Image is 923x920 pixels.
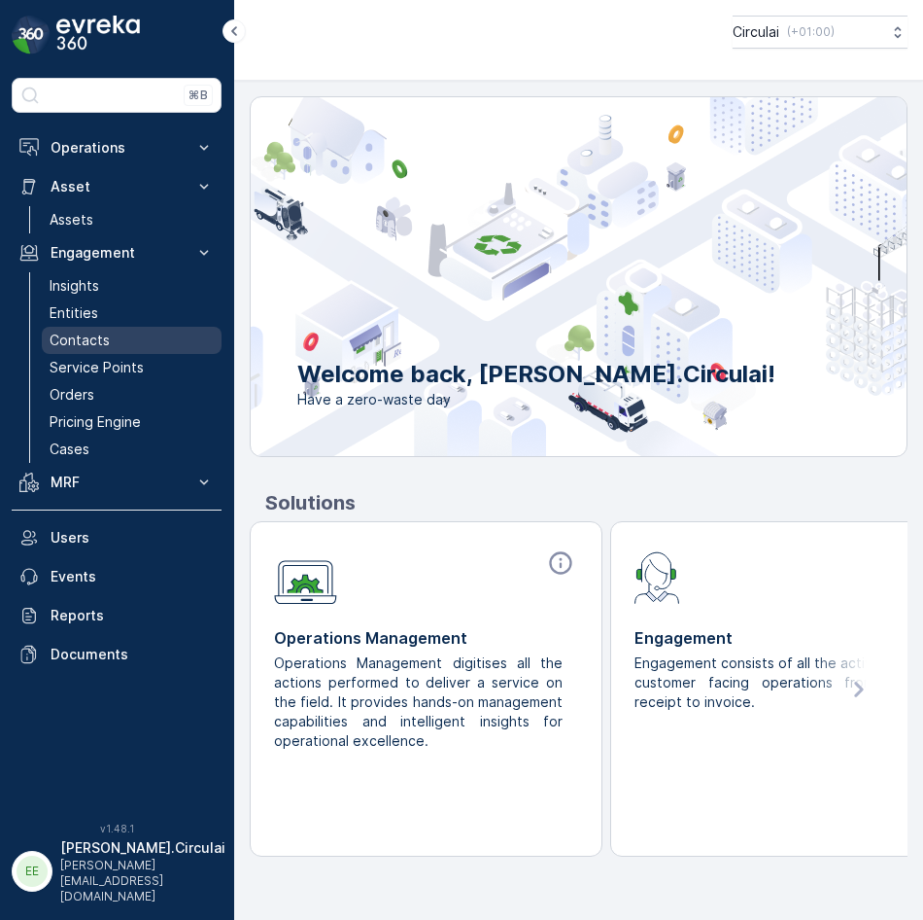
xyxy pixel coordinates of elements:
button: Circulai(+01:00) [733,16,907,49]
a: Events [12,557,222,596]
span: v 1.48.1 [12,823,222,834]
p: ⌘B [188,88,208,103]
p: [PERSON_NAME][EMAIL_ADDRESS][DOMAIN_NAME] [60,858,225,904]
p: Asset [51,177,183,196]
img: module-icon [274,549,337,605]
button: Operations [12,128,222,167]
p: Entities [50,303,98,323]
p: [PERSON_NAME].Circulai [60,838,225,858]
a: Service Points [42,354,222,381]
div: EE [17,856,48,887]
a: Users [12,518,222,557]
p: Pricing Engine [50,412,141,432]
a: Insights [42,272,222,300]
button: EE[PERSON_NAME].Circulai[PERSON_NAME][EMAIL_ADDRESS][DOMAIN_NAME] [12,838,222,904]
p: ( +01:00 ) [787,24,835,40]
p: Documents [51,645,214,664]
a: Contacts [42,327,222,354]
img: logo_dark-DEwI_e13.png [56,16,140,54]
p: Welcome back, [PERSON_NAME].Circulai! [297,359,775,390]
p: MRF [51,473,183,492]
p: Orders [50,385,94,405]
p: Insights [50,276,99,296]
a: Cases [42,436,222,463]
span: Have a zero-waste day [297,390,775,409]
p: Service Points [50,358,144,377]
p: Operations Management [274,626,578,650]
a: Pricing Engine [42,408,222,436]
a: Orders [42,381,222,408]
a: Entities [42,300,222,327]
button: MRF [12,463,222,502]
p: Assets [50,210,93,230]
p: Operations [51,138,183,158]
p: Contacts [50,331,110,350]
img: module-icon [634,549,680,604]
a: Documents [12,635,222,674]
img: logo [12,16,51,54]
p: Reports [51,606,214,625]
img: city illustration [66,97,906,456]
p: Users [51,528,214,548]
p: Events [51,567,214,586]
p: Circulai [733,22,779,42]
a: Assets [42,206,222,233]
button: Asset [12,167,222,206]
p: Engagement consists of all the activities for customer facing operations from order receipt to in... [634,654,923,712]
p: Operations Management digitises all the actions performed to deliver a service on the field. It p... [274,654,563,751]
a: Reports [12,596,222,635]
p: Cases [50,440,89,459]
p: Solutions [265,488,907,517]
button: Engagement [12,233,222,272]
p: Engagement [51,243,183,263]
